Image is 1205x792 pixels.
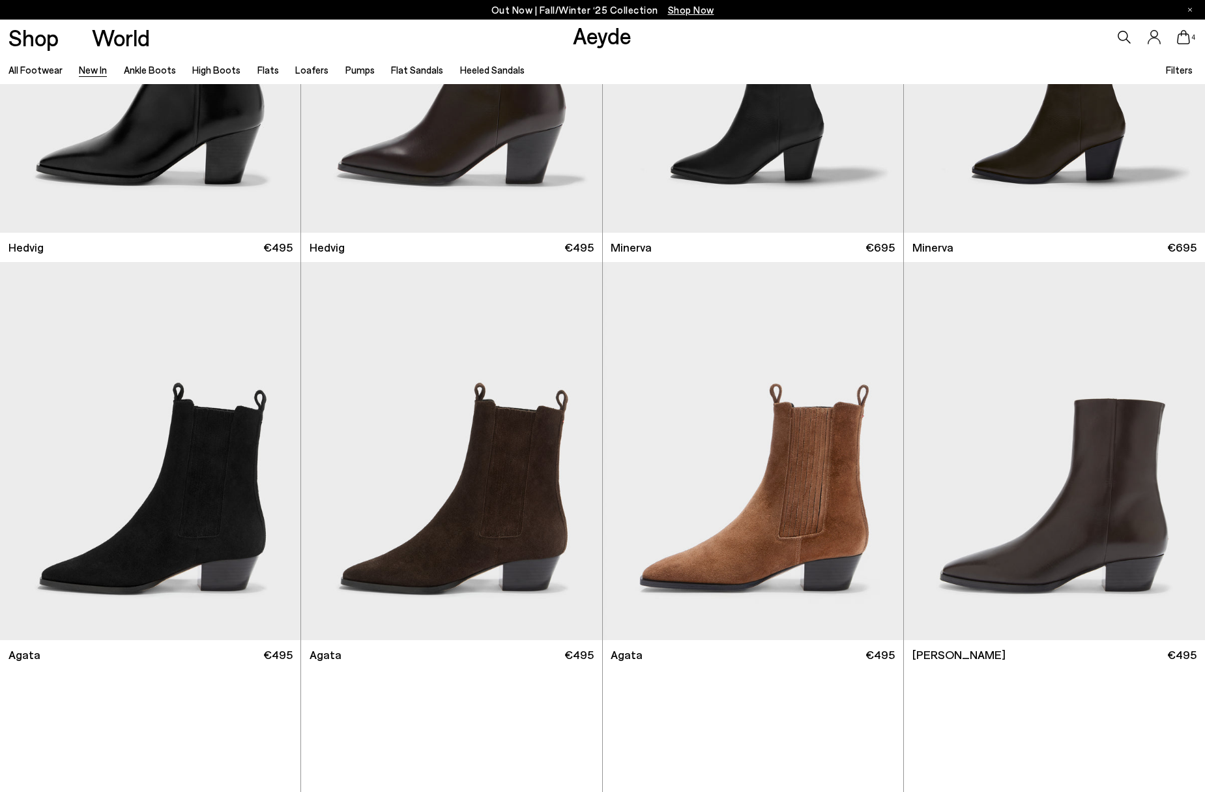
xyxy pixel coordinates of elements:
[192,64,240,76] a: High Boots
[904,262,1205,640] img: Baba Pointed Cowboy Boots
[92,26,150,49] a: World
[564,239,594,256] span: €495
[391,64,443,76] a: Flat Sandals
[611,647,643,663] span: Agata
[603,640,903,669] a: Agata €495
[310,647,341,663] span: Agata
[1167,647,1197,663] span: €495
[668,4,714,16] span: Navigate to /collections/new-in
[603,262,903,640] img: Agata Suede Ankle Boots
[912,647,1006,663] span: [PERSON_NAME]
[1177,30,1190,44] a: 4
[611,239,652,256] span: Minerva
[1166,64,1193,76] span: Filters
[301,233,602,262] a: Hedvig €495
[345,64,375,76] a: Pumps
[8,64,63,76] a: All Footwear
[8,239,44,256] span: Hedvig
[904,640,1205,669] a: [PERSON_NAME] €495
[865,239,895,256] span: €695
[301,262,602,640] img: Agata Suede Ankle Boots
[310,239,345,256] span: Hedvig
[460,64,525,76] a: Heeled Sandals
[263,647,293,663] span: €495
[865,647,895,663] span: €495
[263,239,293,256] span: €495
[301,640,602,669] a: Agata €495
[8,647,40,663] span: Agata
[1167,239,1197,256] span: €695
[912,239,953,256] span: Minerva
[491,2,714,18] p: Out Now | Fall/Winter ‘25 Collection
[564,647,594,663] span: €495
[79,64,107,76] a: New In
[573,22,632,49] a: Aeyde
[257,64,279,76] a: Flats
[8,26,59,49] a: Shop
[295,64,328,76] a: Loafers
[904,233,1205,262] a: Minerva €695
[603,233,903,262] a: Minerva €695
[124,64,176,76] a: Ankle Boots
[1190,34,1197,41] span: 4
